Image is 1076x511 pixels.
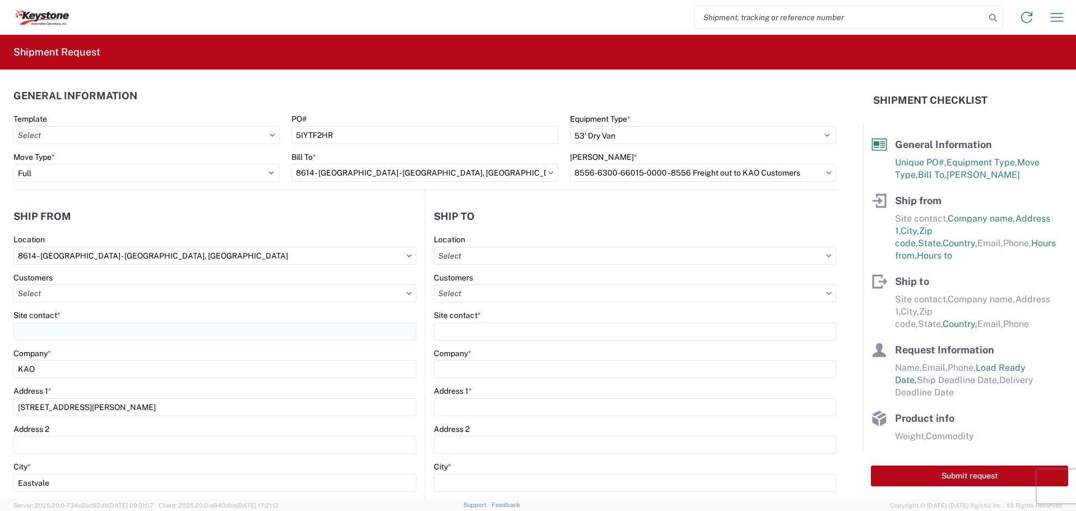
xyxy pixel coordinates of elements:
span: [DATE] 09:51:07 [108,502,154,509]
label: [PERSON_NAME] [570,152,637,162]
label: Template [13,114,47,124]
span: Email, [977,319,1003,329]
span: Site contact, [895,213,948,224]
label: Location [13,234,45,245]
span: Request Information [895,344,994,356]
span: Company name, [948,294,1015,305]
label: Location [434,234,465,245]
span: [DATE] 17:21:12 [236,502,279,509]
span: Phone [1003,319,1029,329]
span: Country, [943,319,977,329]
span: Email, [977,238,1003,248]
span: Unique PO#, [895,157,947,168]
span: Weight, [895,431,926,441]
label: Bill To [291,152,316,162]
span: Bill To, [918,169,947,180]
label: PO# [291,114,307,124]
label: City [13,462,31,472]
label: Address 1 [13,386,52,396]
h2: Ship to [434,211,475,222]
span: State, [918,238,943,248]
span: Email, [922,362,948,373]
label: Equipment Type [570,114,630,124]
label: Address 2 [434,424,470,434]
span: Phone, [1003,238,1031,248]
label: Address 2 [13,424,49,434]
span: Site contact, [895,294,948,305]
h2: General Information [13,90,137,102]
label: City [434,462,451,472]
span: City, [901,225,919,236]
span: Ship Deadline Date, [917,375,999,385]
span: Name, [895,362,922,373]
span: Equipment Type, [947,157,1017,168]
a: Feedback [491,501,520,508]
h2: Shipment Checklist [873,94,987,107]
span: Ship to [895,275,929,287]
input: Select [13,126,280,144]
label: Customers [434,273,473,283]
label: Move Type [13,152,55,162]
span: Commodity [926,431,974,441]
a: Support [463,501,491,508]
span: Product info [895,412,954,424]
input: Select [13,284,416,302]
input: Select [570,164,836,182]
label: Company [434,348,471,358]
h2: Shipment Request [13,45,100,59]
span: Phone, [948,362,976,373]
label: Customers [13,273,53,283]
label: Site contact [13,310,61,320]
input: Select [434,284,836,302]
span: Server: 2025.20.0-734e5bc92d9 [13,502,154,509]
span: Country, [943,238,977,248]
span: Company name, [948,213,1015,224]
span: Hours to [917,250,952,261]
h2: Ship from [13,211,71,222]
span: State, [918,319,943,329]
input: Shipment, tracking or reference number [695,7,985,28]
span: City, [901,306,919,317]
span: Ship from [895,195,941,206]
label: Company [13,348,51,358]
label: Site contact [434,310,481,320]
input: Select [434,247,836,265]
span: [PERSON_NAME] [947,169,1020,180]
input: Select [13,247,416,265]
input: Select [291,164,558,182]
label: Address 1 [434,386,472,396]
span: Client: 2025.20.0-e640dba [159,502,279,509]
span: Copyright © [DATE]-[DATE] Agistix Inc., All Rights Reserved [890,500,1063,510]
button: Submit request [871,466,1068,486]
span: General Information [895,139,992,150]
